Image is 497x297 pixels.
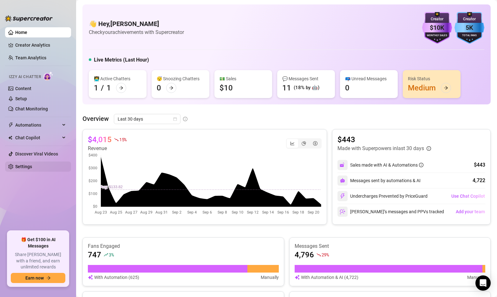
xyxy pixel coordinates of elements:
a: Home [15,30,27,35]
img: logo-BBDzfeDw.svg [5,15,53,22]
article: Fans Engaged [88,243,279,250]
span: Use Chat Copilot [451,194,485,199]
img: svg%3e [340,209,345,214]
img: Chat Copilot [8,135,12,140]
div: Total Fans [454,34,484,38]
span: 15 % [119,136,127,142]
a: Team Analytics [15,55,46,60]
h4: 👋 Hey, [PERSON_NAME] [89,19,184,28]
div: $10 [219,83,233,93]
div: 0 [157,83,161,93]
span: Chat Copilot [15,133,60,143]
article: Manually [467,274,485,281]
article: Manually [261,274,279,281]
span: Automations [15,120,60,130]
article: Check your achievements with Supercreator [89,28,184,36]
div: 4,722 [473,177,485,184]
span: thunderbolt [8,122,13,128]
article: $443 [337,135,431,145]
div: Open Intercom Messenger [475,275,491,291]
span: Izzy AI Chatter [9,74,41,80]
div: Undercharges Prevented by PriceGuard [337,191,428,201]
span: fall [317,253,321,257]
div: Creator [454,16,484,22]
div: 📪 Unread Messages [345,75,393,82]
a: Creator Analytics [15,40,66,50]
img: svg%3e [295,274,300,281]
div: Risk Status [408,75,455,82]
div: Messages sent by automations & AI [337,175,421,186]
img: svg%3e [340,178,345,183]
span: 29 % [322,252,329,258]
article: With Automation & AI (4,722) [301,274,358,281]
div: 💵 Sales [219,75,267,82]
article: Revenue [88,145,127,152]
span: pie-chart [302,141,306,146]
span: arrow-right [444,86,448,90]
article: With Automation (625) [94,274,139,281]
span: arrow-right [119,86,123,90]
h5: Live Metrics (Last Hour) [94,56,149,64]
span: 🎁 Get $100 in AI Messages [11,237,65,249]
div: 😴 Snoozing Chatters [157,75,204,82]
article: Overview [82,114,109,123]
img: svg%3e [88,274,93,281]
span: info-circle [183,117,187,121]
div: Creator [422,16,452,22]
article: Messages Sent [295,243,486,250]
button: Add your team [455,207,485,217]
div: [PERSON_NAME]’s messages and PPVs tracked [337,207,444,217]
span: dollar-circle [313,141,317,146]
a: Discover Viral Videos [15,151,58,156]
div: $10K [422,23,452,33]
img: blue-badge-DgoSNQY1.svg [454,12,484,44]
a: Content [15,86,31,91]
div: 11 [282,83,291,93]
div: segmented control [286,138,322,148]
div: 5K [454,23,484,33]
a: Settings [15,164,32,169]
span: fall [114,137,119,142]
div: 👩‍💻 Active Chatters [94,75,141,82]
article: Made with Superpowers in last 30 days [337,145,424,152]
div: Monthly Sales [422,34,452,38]
span: info-circle [419,163,423,167]
span: arrow-right [169,86,173,90]
span: Earn now [25,275,44,280]
span: arrow-right [46,276,51,280]
span: Add your team [456,209,485,214]
div: Sales made with AI & Automations [350,162,423,168]
article: $4,015 [88,135,112,145]
span: 3 % [109,252,114,258]
span: rise [104,253,108,257]
a: Setup [15,96,27,101]
button: Use Chat Copilot [451,191,485,201]
a: Chat Monitoring [15,106,48,111]
div: 0 [345,83,350,93]
img: AI Chatter [43,71,53,81]
div: $443 [474,161,485,169]
button: Earn nowarrow-right [11,273,65,283]
span: calendar [173,117,177,121]
div: 1 [94,83,98,93]
span: Share [PERSON_NAME] with a friend, and earn unlimited rewards [11,252,65,270]
span: info-circle [427,146,431,151]
img: svg%3e [340,193,345,199]
span: line-chart [290,141,295,146]
span: Last 30 days [118,114,177,124]
div: (18% by 🤖) [294,84,319,92]
div: 1 [107,83,111,93]
article: 4,796 [295,250,314,260]
div: 💬 Messages Sent [282,75,330,82]
img: purple-badge-B9DA21FR.svg [422,12,452,44]
img: svg%3e [340,162,345,168]
article: 747 [88,250,101,260]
